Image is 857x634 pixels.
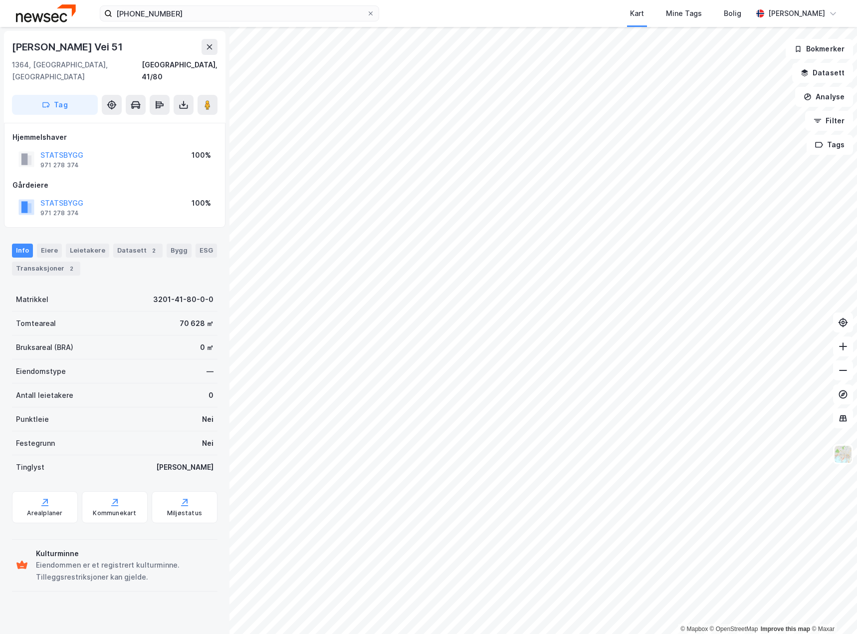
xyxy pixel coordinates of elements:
button: Tag [12,95,98,115]
div: Eiere [37,244,62,258]
div: [GEOGRAPHIC_DATA], 41/80 [142,59,217,83]
div: Punktleie [16,413,49,425]
div: — [207,365,214,377]
a: Improve this map [761,626,810,633]
button: Tags [807,135,853,155]
div: [PERSON_NAME] Vei 51 [12,39,125,55]
div: 0 [209,389,214,401]
div: Kommunekart [93,509,136,517]
div: Kulturminne [36,548,214,560]
div: Bolig [724,7,741,19]
div: 70 628 ㎡ [180,317,214,329]
div: Eiendomstype [16,365,66,377]
div: Festegrunn [16,437,55,449]
div: Tomteareal [16,317,56,329]
iframe: Chat Widget [807,586,857,634]
div: Mine Tags [666,7,702,19]
div: Nei [202,437,214,449]
div: 2 [149,246,159,256]
div: Antall leietakere [16,389,73,401]
div: 100% [192,197,211,209]
div: [PERSON_NAME] [768,7,825,19]
div: Transaksjoner [12,262,80,276]
input: Søk på adresse, matrikkel, gårdeiere, leietakere eller personer [112,6,367,21]
div: 971 278 374 [40,209,79,217]
div: Matrikkel [16,294,48,306]
button: Datasett [792,63,853,83]
div: Gårdeiere [12,179,217,191]
img: newsec-logo.f6e21ccffca1b3a03d2d.png [16,4,76,22]
div: Tinglyst [16,461,44,473]
div: Leietakere [66,244,109,258]
div: 971 278 374 [40,161,79,169]
div: Datasett [113,244,163,258]
div: Kontrollprogram for chat [807,586,857,634]
div: 3201-41-80-0-0 [153,294,214,306]
img: Z [834,445,853,464]
div: Bygg [167,244,192,258]
div: Kart [630,7,644,19]
div: 2 [66,264,76,274]
div: [PERSON_NAME] [156,461,214,473]
div: 100% [192,149,211,161]
div: Hjemmelshaver [12,131,217,143]
div: ESG [196,244,217,258]
a: Mapbox [680,626,708,633]
div: Arealplaner [27,509,62,517]
div: Eiendommen er et registrert kulturminne. Tilleggsrestriksjoner kan gjelde. [36,559,214,583]
button: Analyse [795,87,853,107]
div: Nei [202,413,214,425]
a: OpenStreetMap [710,626,758,633]
div: Miljøstatus [167,509,202,517]
button: Bokmerker [786,39,853,59]
button: Filter [805,111,853,131]
div: 1364, [GEOGRAPHIC_DATA], [GEOGRAPHIC_DATA] [12,59,142,83]
div: Info [12,244,33,258]
div: Bruksareal (BRA) [16,341,73,353]
div: 0 ㎡ [200,341,214,353]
